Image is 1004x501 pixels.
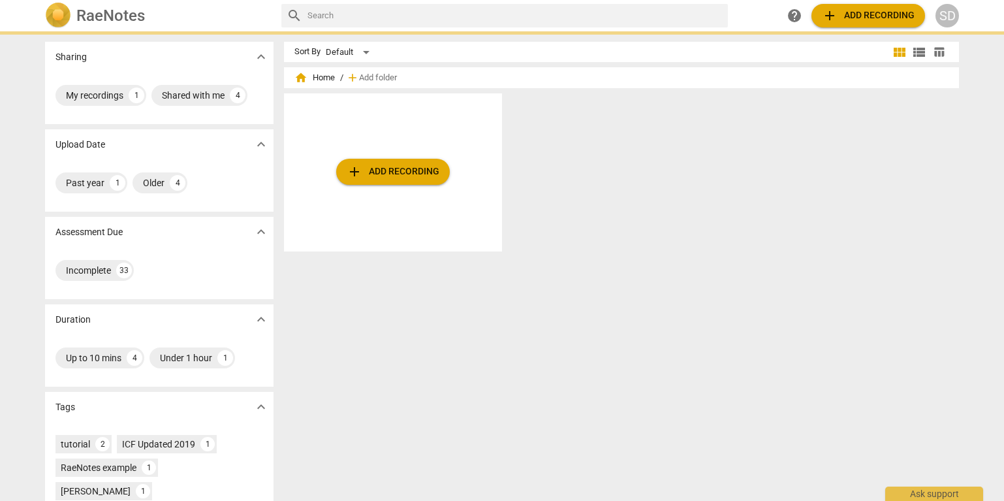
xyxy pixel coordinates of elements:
div: 1 [200,437,215,451]
div: [PERSON_NAME] [61,485,131,498]
div: Sort By [294,47,321,57]
span: Home [294,71,335,84]
div: 33 [116,263,132,278]
div: ICF Updated 2019 [122,438,195,451]
div: 4 [230,88,245,103]
div: 1 [136,484,150,498]
input: Search [307,5,723,26]
div: Up to 10 mins [66,351,121,364]
div: Past year [66,176,104,189]
span: expand_more [253,137,269,152]
span: expand_more [253,49,269,65]
button: Show more [251,222,271,242]
span: expand_more [253,399,269,415]
span: expand_more [253,312,269,327]
div: 2 [95,437,110,451]
span: / [340,73,343,83]
p: Assessment Due [55,225,123,239]
button: Upload [811,4,925,27]
span: add [346,71,359,84]
span: expand_more [253,224,269,240]
p: Duration [55,313,91,327]
span: add [822,8,838,24]
div: 1 [217,350,233,366]
span: view_list [911,44,927,60]
button: SD [935,4,959,27]
span: Add recording [822,8,915,24]
span: search [287,8,302,24]
button: Show more [251,47,271,67]
a: LogoRaeNotes [45,3,271,29]
p: Tags [55,400,75,414]
button: List view [909,42,929,62]
span: help [787,8,802,24]
span: add [347,164,362,180]
span: table_chart [933,46,945,58]
div: 1 [110,175,125,191]
div: Shared with me [162,89,225,102]
button: Upload [336,159,450,185]
img: Logo [45,3,71,29]
button: Show more [251,397,271,417]
button: Show more [251,135,271,154]
div: 1 [142,461,156,475]
button: Show more [251,310,271,329]
div: Older [143,176,165,189]
span: Add recording [347,164,439,180]
div: Default [326,42,374,63]
div: tutorial [61,438,90,451]
button: Table view [929,42,949,62]
div: Ask support [885,487,983,501]
button: Tile view [890,42,909,62]
span: home [294,71,307,84]
div: 4 [127,350,142,366]
span: Add folder [359,73,397,83]
a: Help [783,4,806,27]
p: Sharing [55,50,87,64]
div: 1 [129,88,144,103]
div: My recordings [66,89,123,102]
div: RaeNotes example [61,461,136,474]
p: Upload Date [55,138,105,152]
div: Incomplete [66,264,111,277]
h2: RaeNotes [76,7,145,25]
div: 4 [170,175,185,191]
div: Under 1 hour [160,351,212,364]
span: view_module [892,44,907,60]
